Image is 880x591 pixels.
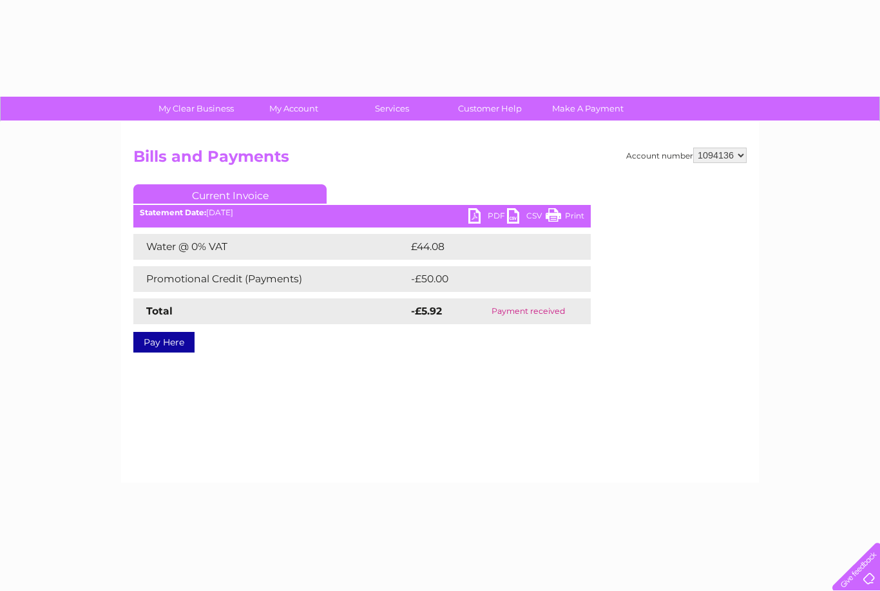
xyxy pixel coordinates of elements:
[546,208,584,227] a: Print
[408,234,566,260] td: £44.08
[437,97,543,121] a: Customer Help
[626,148,747,163] div: Account number
[133,208,591,217] div: [DATE]
[133,148,747,172] h2: Bills and Payments
[241,97,347,121] a: My Account
[468,208,507,227] a: PDF
[339,97,445,121] a: Services
[143,97,249,121] a: My Clear Business
[146,305,173,317] strong: Total
[408,266,568,292] td: -£50.00
[133,234,408,260] td: Water @ 0% VAT
[133,332,195,353] a: Pay Here
[535,97,641,121] a: Make A Payment
[140,208,206,217] b: Statement Date:
[411,305,442,317] strong: -£5.92
[133,184,327,204] a: Current Invoice
[466,298,591,324] td: Payment received
[507,208,546,227] a: CSV
[133,266,408,292] td: Promotional Credit (Payments)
